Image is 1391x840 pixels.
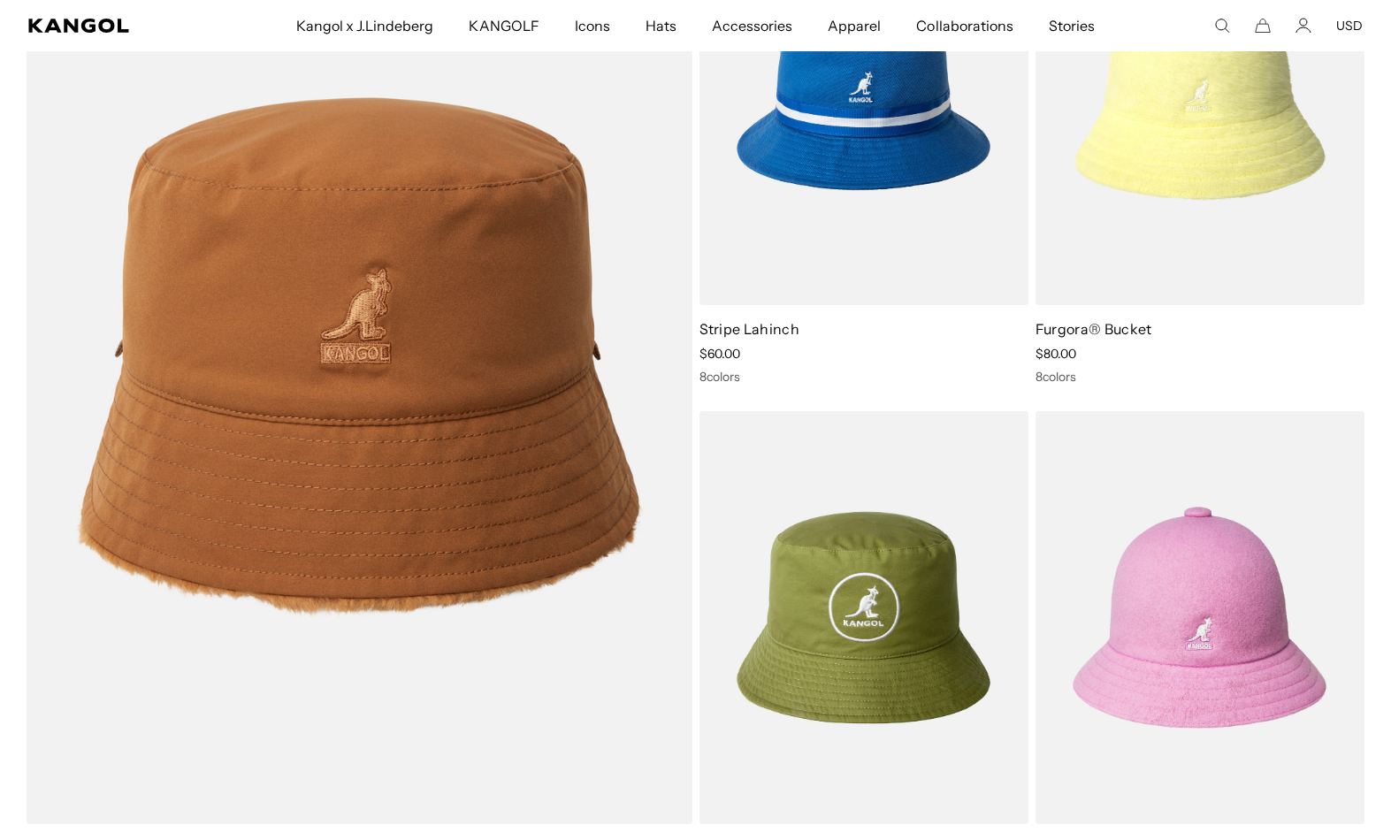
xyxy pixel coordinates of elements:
[1036,346,1076,362] span: $80.00
[1036,411,1364,824] img: Wool Casual
[28,19,195,33] a: Kangol
[699,369,1028,385] div: 8 colors
[1336,18,1363,34] button: USD
[699,411,1028,824] img: Cotton Bucket
[699,346,740,362] span: $60.00
[1295,18,1311,34] a: Account
[699,320,799,338] a: Stripe Lahinch
[1255,18,1271,34] button: Cart
[1036,369,1364,385] div: 8 colors
[1214,18,1230,34] summary: Search here
[1036,320,1152,338] a: Furgora® Bucket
